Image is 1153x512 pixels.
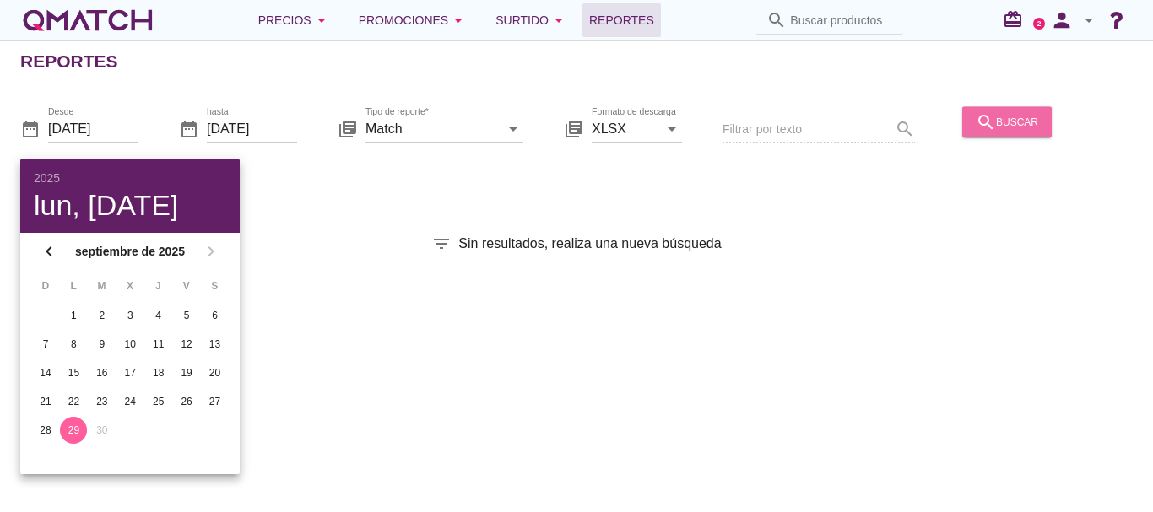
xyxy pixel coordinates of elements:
div: buscar [976,111,1038,132]
button: Precios [245,3,345,37]
div: 15 [60,365,87,380]
input: Buscar productos [790,7,893,34]
strong: septiembre de 2025 [64,243,196,261]
div: 6 [202,308,229,323]
div: 23 [89,394,116,409]
button: 25 [145,388,172,415]
i: search [976,111,996,132]
div: 21 [32,394,59,409]
input: Desde [48,115,138,142]
button: 6 [202,302,229,329]
i: arrow_drop_down [448,10,468,30]
div: 14 [32,365,59,380]
input: Formato de descarga [592,115,658,142]
i: date_range [179,118,199,138]
th: X [116,272,143,300]
button: 11 [145,331,172,358]
div: 28 [32,423,59,438]
i: arrow_drop_down [503,118,523,138]
button: 15 [60,359,87,386]
input: Tipo de reporte* [365,115,500,142]
th: S [202,272,228,300]
button: 2 [89,302,116,329]
div: 12 [173,337,200,352]
th: V [173,272,199,300]
i: arrow_drop_down [549,10,569,30]
div: Promociones [359,10,469,30]
div: 29 [60,423,87,438]
div: 3 [116,308,143,323]
th: J [145,272,171,300]
i: date_range [20,118,41,138]
button: Promociones [345,3,483,37]
div: 8 [60,337,87,352]
span: Sin resultados, realiza una nueva búsqueda [458,234,721,254]
th: M [89,272,115,300]
div: 7 [32,337,59,352]
div: 11 [145,337,172,352]
th: D [32,272,58,300]
button: 28 [32,417,59,444]
th: L [60,272,86,300]
button: 10 [116,331,143,358]
i: redeem [1003,9,1030,30]
div: 26 [173,394,200,409]
div: 22 [60,394,87,409]
div: 25 [145,394,172,409]
a: Reportes [582,3,661,37]
button: Surtido [482,3,582,37]
div: 16 [89,365,116,380]
button: 16 [89,359,116,386]
i: chevron_left [39,241,59,261]
div: 1 [60,308,87,323]
button: 17 [116,359,143,386]
button: 14 [32,359,59,386]
button: 4 [145,302,172,329]
button: 22 [60,388,87,415]
i: filter_list [431,234,452,254]
div: 18 [145,365,172,380]
div: 2 [89,308,116,323]
input: hasta [207,115,297,142]
button: 8 [60,331,87,358]
div: 24 [116,394,143,409]
i: library_books [338,118,358,138]
i: arrow_drop_down [1079,10,1099,30]
div: 2025 [34,172,226,184]
button: 3 [116,302,143,329]
button: 29 [60,417,87,444]
div: 9 [89,337,116,352]
div: Precios [258,10,332,30]
a: 2 [1033,18,1045,30]
div: 10 [116,337,143,352]
i: arrow_drop_down [311,10,332,30]
div: Surtido [495,10,569,30]
button: 7 [32,331,59,358]
div: 4 [145,308,172,323]
button: 1 [60,302,87,329]
i: search [766,10,787,30]
div: 13 [202,337,229,352]
a: white-qmatch-logo [20,3,155,37]
span: Reportes [589,10,654,30]
button: 20 [202,359,229,386]
text: 2 [1037,19,1042,27]
i: person [1045,8,1079,32]
div: 17 [116,365,143,380]
button: 5 [173,302,200,329]
button: 12 [173,331,200,358]
div: lun, [DATE] [34,191,226,219]
h2: Reportes [20,48,118,75]
div: 20 [202,365,229,380]
button: 9 [89,331,116,358]
button: 24 [116,388,143,415]
button: 26 [173,388,200,415]
button: 23 [89,388,116,415]
button: 18 [145,359,172,386]
button: 19 [173,359,200,386]
div: 5 [173,308,200,323]
button: 27 [202,388,229,415]
div: 19 [173,365,200,380]
i: library_books [564,118,584,138]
